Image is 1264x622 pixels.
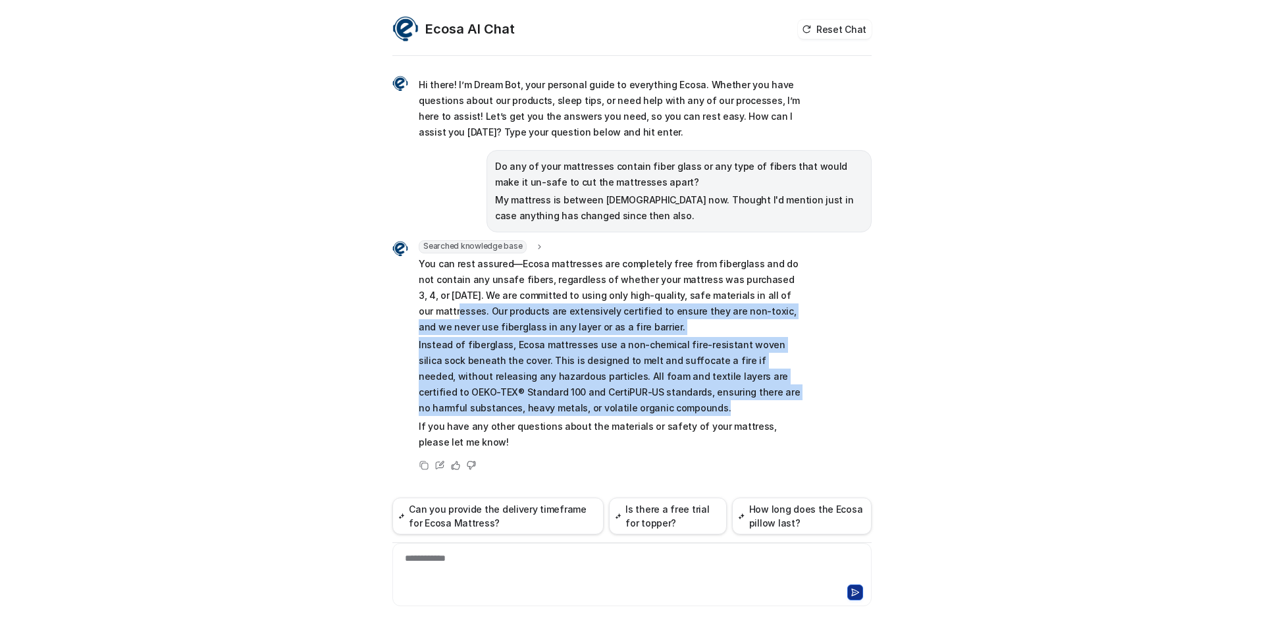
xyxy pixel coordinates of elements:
[419,77,804,140] p: Hi there! I’m Dream Bot, your personal guide to everything Ecosa. Whether you have questions abou...
[609,498,727,534] button: Is there a free trial for topper?
[392,498,604,534] button: Can you provide the delivery timeframe for Ecosa Mattress?
[392,16,419,42] img: Widget
[425,20,515,38] h2: Ecosa AI Chat
[495,192,863,224] p: My mattress is between [DEMOGRAPHIC_DATA] now. Thought I'd mention just in case anything has chan...
[419,337,804,416] p: Instead of fiberglass, Ecosa mattresses use a non-chemical fire-resistant woven silica sock benea...
[419,419,804,450] p: If you have any other questions about the materials or safety of your mattress, please let me know!
[419,240,527,253] span: Searched knowledge base
[495,159,863,190] p: Do any of your mattresses contain fiber glass or any type of fibers that would make it un-safe to...
[732,498,872,534] button: How long does the Ecosa pillow last?
[392,76,408,91] img: Widget
[392,241,408,257] img: Widget
[419,256,804,335] p: You can rest assured—Ecosa mattresses are completely free from fiberglass and do not contain any ...
[798,20,872,39] button: Reset Chat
